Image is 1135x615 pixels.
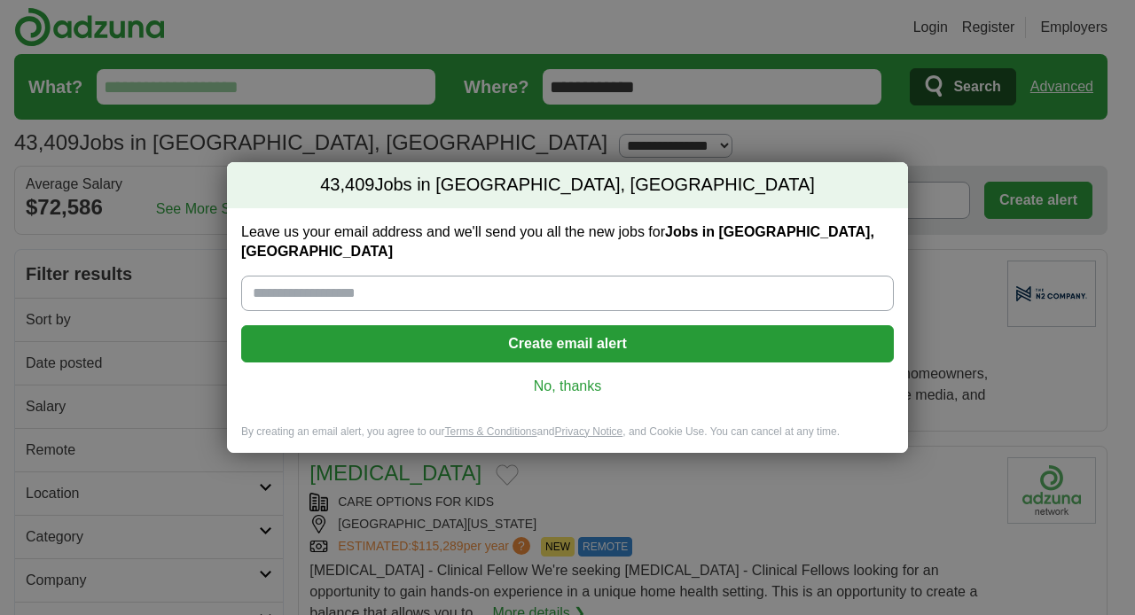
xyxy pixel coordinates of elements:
[320,173,374,198] span: 43,409
[444,425,536,438] a: Terms & Conditions
[241,325,894,362] button: Create email alert
[227,424,908,454] div: By creating an email alert, you agree to our and , and Cookie Use. You can cancel at any time.
[555,425,623,438] a: Privacy Notice
[241,222,894,261] label: Leave us your email address and we'll send you all the new jobs for
[255,377,880,396] a: No, thanks
[227,162,908,208] h2: Jobs in [GEOGRAPHIC_DATA], [GEOGRAPHIC_DATA]
[241,224,874,259] strong: Jobs in [GEOGRAPHIC_DATA], [GEOGRAPHIC_DATA]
